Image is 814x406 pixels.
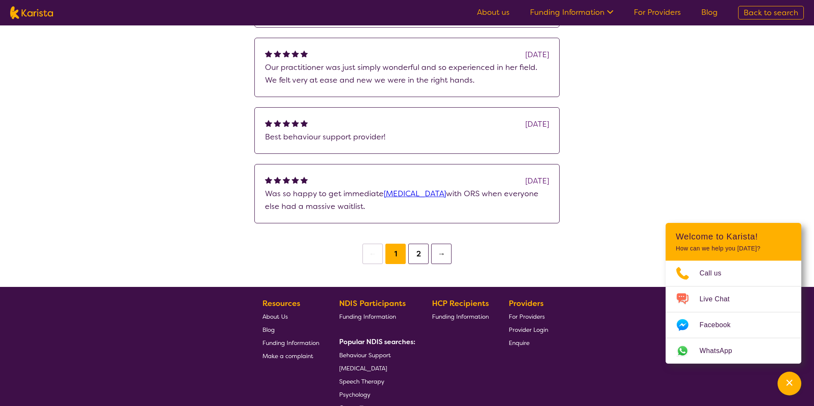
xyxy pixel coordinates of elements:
[666,223,801,364] div: Channel Menu
[262,339,319,347] span: Funding Information
[778,372,801,395] button: Channel Menu
[265,131,549,143] p: Best behaviour support provider!
[432,310,489,323] a: Funding Information
[525,175,549,187] div: [DATE]
[339,364,387,372] span: [MEDICAL_DATA]
[339,388,412,401] a: Psychology
[700,293,740,306] span: Live Chat
[262,298,300,309] b: Resources
[339,351,391,359] span: Behaviour Support
[431,244,452,264] button: →
[530,7,613,17] a: Funding Information
[265,120,272,127] img: fullstar
[265,50,272,57] img: fullstar
[274,176,281,184] img: fullstar
[339,298,406,309] b: NDIS Participants
[666,338,801,364] a: Web link opens in a new tab.
[676,245,791,252] p: How can we help you [DATE]?
[509,310,548,323] a: For Providers
[408,244,429,264] button: 2
[339,313,396,320] span: Funding Information
[265,176,272,184] img: fullstar
[634,7,681,17] a: For Providers
[301,50,308,57] img: fullstar
[744,8,798,18] span: Back to search
[339,375,412,388] a: Speech Therapy
[292,176,299,184] img: fullstar
[525,118,549,131] div: [DATE]
[666,261,801,364] ul: Choose channel
[525,48,549,61] div: [DATE]
[701,7,718,17] a: Blog
[339,337,415,346] b: Popular NDIS searches:
[432,313,489,320] span: Funding Information
[265,187,549,213] p: Was so happy to get immediate with ORS when everyone else had a massive waitlist.
[283,120,290,127] img: fullstar
[265,61,549,86] p: Our practitioner was just simply wonderful and so experienced in her field. We felt very at ease ...
[509,326,548,334] span: Provider Login
[274,120,281,127] img: fullstar
[477,7,510,17] a: About us
[700,267,732,280] span: Call us
[262,310,319,323] a: About Us
[509,339,530,347] span: Enquire
[283,50,290,57] img: fullstar
[339,362,412,375] a: [MEDICAL_DATA]
[432,298,489,309] b: HCP Recipients
[700,345,742,357] span: WhatsApp
[700,319,741,331] span: Facebook
[509,298,544,309] b: Providers
[385,244,406,264] button: 1
[262,352,313,360] span: Make a complaint
[262,336,319,349] a: Funding Information
[339,378,385,385] span: Speech Therapy
[283,176,290,184] img: fullstar
[262,313,288,320] span: About Us
[676,231,791,242] h2: Welcome to Karista!
[384,189,446,199] a: [MEDICAL_DATA]
[509,313,545,320] span: For Providers
[339,310,412,323] a: Funding Information
[262,349,319,362] a: Make a complaint
[274,50,281,57] img: fullstar
[509,336,548,349] a: Enquire
[738,6,804,19] a: Back to search
[10,6,53,19] img: Karista logo
[292,50,299,57] img: fullstar
[339,348,412,362] a: Behaviour Support
[362,244,383,264] button: ←
[339,391,371,398] span: Psychology
[262,326,275,334] span: Blog
[262,323,319,336] a: Blog
[301,120,308,127] img: fullstar
[292,120,299,127] img: fullstar
[301,176,308,184] img: fullstar
[509,323,548,336] a: Provider Login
